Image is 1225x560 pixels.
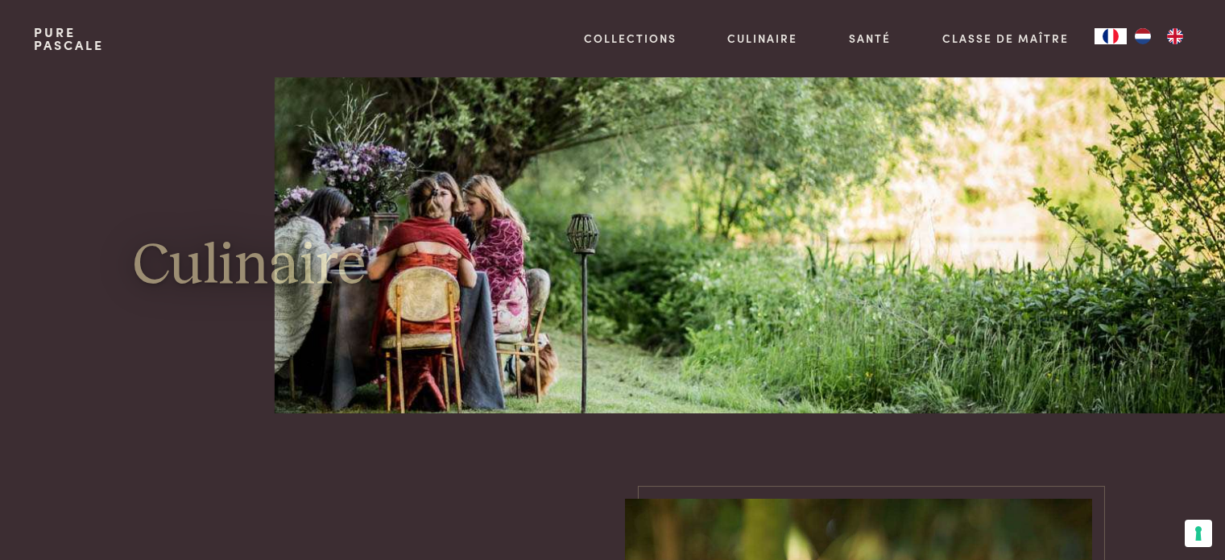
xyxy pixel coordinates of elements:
[849,30,891,47] a: Santé
[1127,28,1191,44] ul: Language list
[1127,28,1159,44] a: NL
[34,26,104,52] a: PurePascale
[727,30,797,47] a: Culinaire
[1095,28,1127,44] a: FR
[942,30,1069,47] a: Classe de maître
[1185,520,1212,547] button: Vos préférences en matière de consentement pour les technologies de suivi
[1159,28,1191,44] a: EN
[584,30,677,47] a: Collections
[1095,28,1127,44] div: Language
[1095,28,1191,44] aside: Language selected: Français
[133,230,366,302] h1: Culinaire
